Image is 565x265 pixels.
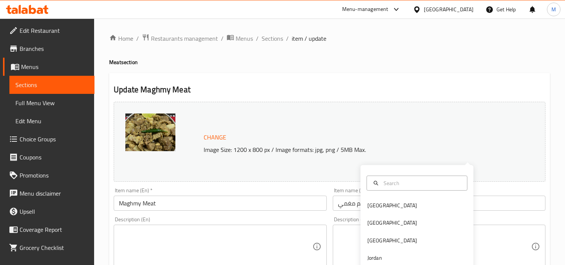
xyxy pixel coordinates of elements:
input: Search [381,179,463,187]
span: Coupons [20,153,88,162]
span: Menus [21,62,88,71]
a: Sections [262,34,283,43]
a: Grocery Checklist [3,239,94,257]
p: Image Size: 1200 x 800 px / Image formats: jpg, png / 5MB Max. [201,145,507,154]
h4: Meat section [109,58,550,66]
div: [GEOGRAPHIC_DATA] [367,219,417,227]
input: Enter name En [114,196,326,211]
span: Sections [15,80,88,89]
span: item / update [292,34,326,43]
h2: Update Maghmy Meat [114,84,545,95]
span: Restaurants management [151,34,218,43]
li: / [136,34,139,43]
a: Upsell [3,202,94,221]
a: Sections [9,76,94,94]
span: Edit Restaurant [20,26,88,35]
button: Change [201,130,229,145]
li: / [256,34,259,43]
span: Promotions [20,171,88,180]
img: blob_637726563744549172 [125,113,175,151]
span: Choice Groups [20,135,88,144]
a: Restaurants management [142,34,218,43]
div: Jordan [367,254,382,262]
span: Upsell [20,207,88,216]
div: [GEOGRAPHIC_DATA] [367,201,417,210]
span: Edit Menu [15,116,88,126]
a: Edit Menu [9,112,94,130]
a: Coverage Report [3,221,94,239]
span: Coverage Report [20,225,88,234]
li: / [221,34,224,43]
a: Edit Restaurant [3,21,94,40]
a: Coupons [3,148,94,166]
a: Menus [227,34,253,43]
span: Change [204,132,226,143]
nav: breadcrumb [109,34,550,43]
span: Menu disclaimer [20,189,88,198]
a: Full Menu View [9,94,94,112]
span: Full Menu View [15,98,88,107]
input: Enter name Ar [333,196,545,211]
a: Menus [3,58,94,76]
a: Home [109,34,133,43]
span: Grocery Checklist [20,243,88,252]
div: Menu-management [342,5,388,14]
div: [GEOGRAPHIC_DATA] [367,236,417,245]
a: Promotions [3,166,94,184]
span: Menus [236,34,253,43]
a: Branches [3,40,94,58]
a: Choice Groups [3,130,94,148]
span: M [551,5,556,14]
div: [GEOGRAPHIC_DATA] [424,5,474,14]
a: Menu disclaimer [3,184,94,202]
li: / [286,34,289,43]
span: Branches [20,44,88,53]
